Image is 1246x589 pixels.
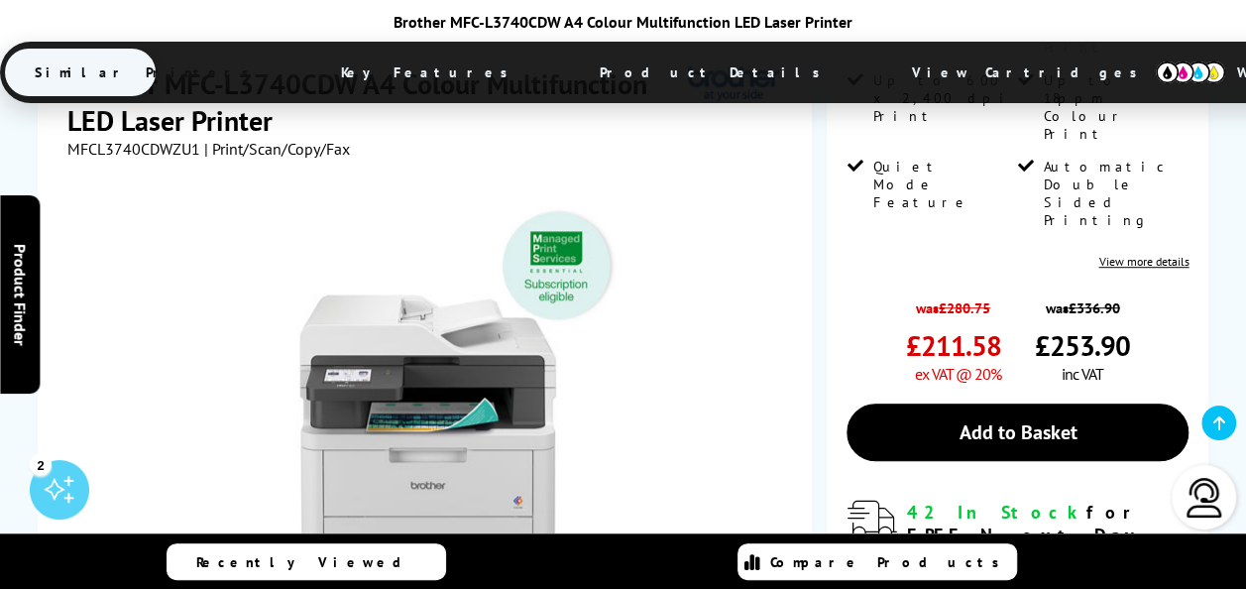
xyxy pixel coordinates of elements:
a: Recently Viewed [167,543,446,580]
a: View more details [1098,254,1189,269]
span: Automatic Double Sided Printing [1044,158,1186,229]
span: Similar Printers [5,49,289,96]
img: Brother MFC-L3740CDW [233,198,622,587]
span: was [906,289,1001,317]
img: user-headset-light.svg [1185,478,1224,518]
span: 42 In Stock [906,501,1085,524]
span: | Print/Scan/Copy/Fax [204,139,350,159]
span: Product Details [570,49,860,96]
span: View Cartridges [882,47,1186,98]
span: inc VAT [1062,364,1103,384]
span: Compare Products [770,553,1010,571]
span: Key Features [311,49,548,96]
a: Add to Basket [847,404,1189,461]
span: £253.90 [1035,327,1130,364]
div: for FREE Next Day Delivery [906,501,1189,569]
span: MFCL3740CDWZU1 [67,139,200,159]
div: 2 [30,453,52,475]
span: Product Finder [10,244,30,346]
span: ex VAT @ 20% [915,364,1001,384]
a: Compare Products [737,543,1017,580]
span: Quiet Mode Feature [872,158,1014,211]
strike: £280.75 [939,298,990,317]
span: £211.58 [906,327,1001,364]
img: cmyk-icon.svg [1156,61,1225,83]
strike: £336.90 [1069,298,1120,317]
span: Recently Viewed [196,553,421,571]
span: was [1035,289,1130,317]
